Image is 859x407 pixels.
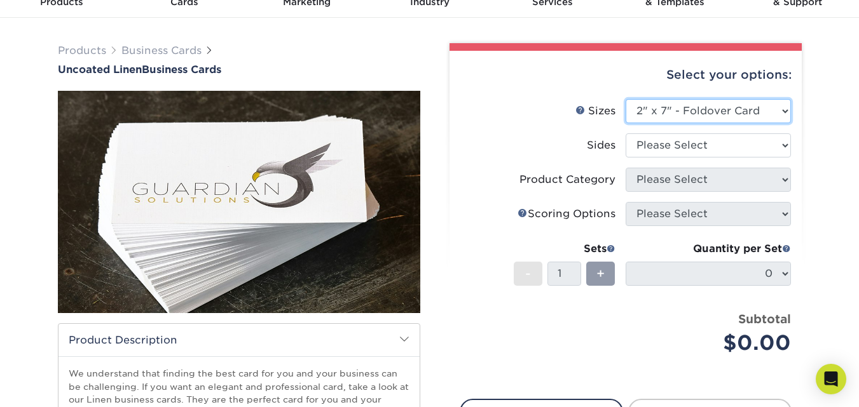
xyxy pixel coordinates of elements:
div: Quantity per Set [626,241,791,257]
a: Business Cards [121,44,202,57]
strong: Subtotal [738,312,791,326]
div: Sets [514,241,615,257]
a: Products [58,44,106,57]
iframe: Google Customer Reviews [3,368,108,403]
div: Sizes [575,103,615,119]
div: $0.00 [635,328,791,358]
span: Uncoated Linen [58,63,142,76]
div: Product Category [519,172,615,187]
h2: Product Description [58,324,420,356]
span: + [596,264,605,283]
div: Sides [587,138,615,153]
a: Uncoated LinenBusiness Cards [58,63,420,76]
div: Scoring Options [518,206,615,222]
img: Uncoated Linen 01 [58,21,420,383]
div: Open Intercom Messenger [816,364,846,394]
h1: Business Cards [58,63,420,76]
div: Select your options: [460,51,792,99]
span: - [525,264,531,283]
